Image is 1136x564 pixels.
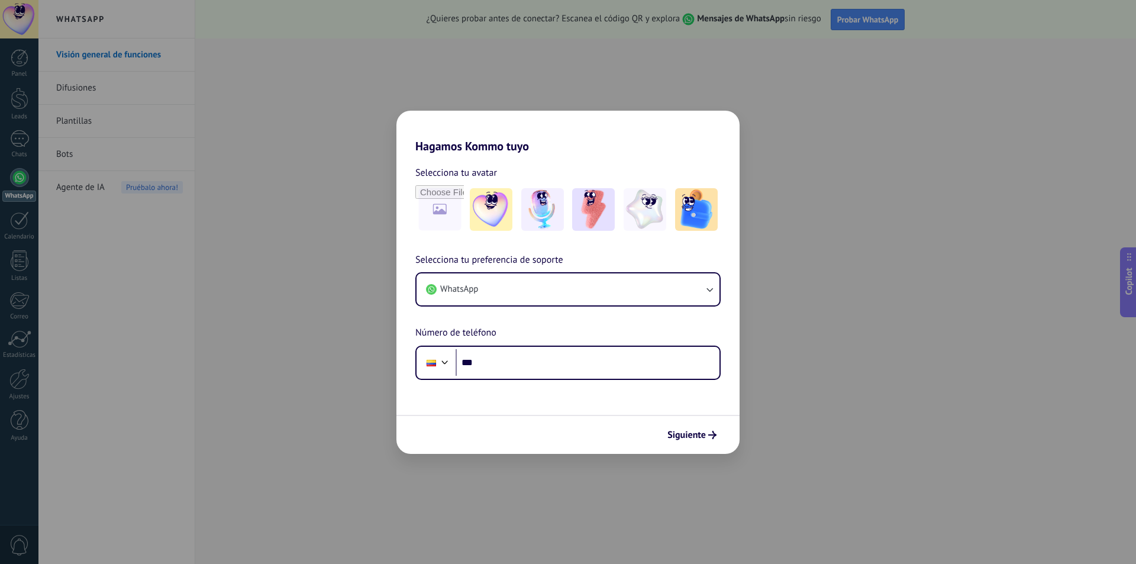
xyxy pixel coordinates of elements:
[624,188,666,231] img: -4.jpeg
[415,165,497,181] span: Selecciona tu avatar
[470,188,512,231] img: -1.jpeg
[415,325,496,341] span: Número de teléfono
[521,188,564,231] img: -2.jpeg
[675,188,718,231] img: -5.jpeg
[572,188,615,231] img: -3.jpeg
[417,273,719,305] button: WhatsApp
[662,425,722,445] button: Siguiente
[396,111,740,153] h2: Hagamos Kommo tuyo
[420,350,443,375] div: Colombia: + 57
[667,431,706,439] span: Siguiente
[415,253,563,268] span: Selecciona tu preferencia de soporte
[440,283,478,295] span: WhatsApp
